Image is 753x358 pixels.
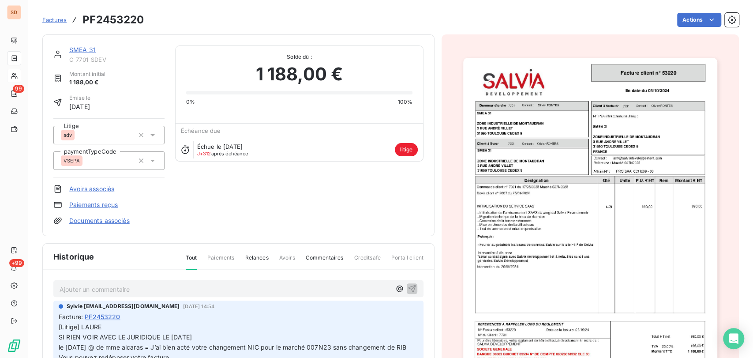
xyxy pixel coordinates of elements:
[42,16,67,23] span: Factures
[69,94,90,102] span: Émise le
[7,5,21,19] div: SD
[69,78,105,87] span: 1 188,00 €
[64,158,80,163] span: VSEPA
[197,151,211,157] span: J+312
[183,304,214,309] span: [DATE] 14:54
[69,216,130,225] a: Documents associés
[82,12,144,28] h3: PF2453220
[7,339,21,353] img: Logo LeanPay
[677,13,721,27] button: Actions
[395,143,418,156] span: litige
[306,254,344,269] span: Commentaires
[186,53,412,61] span: Solde dû :
[279,254,295,269] span: Avoirs
[354,254,381,269] span: Creditsafe
[9,259,24,267] span: +99
[13,85,24,93] span: 99
[69,46,96,53] a: SMEA 31
[69,200,118,209] a: Paiements reçus
[42,15,67,24] a: Factures
[245,254,268,269] span: Relances
[207,254,234,269] span: Paiements
[723,328,744,349] div: Open Intercom Messenger
[67,302,180,310] span: Sylvie [EMAIL_ADDRESS][DOMAIN_NAME]
[69,70,105,78] span: Montant initial
[64,132,72,138] span: adv
[197,143,243,150] span: Échue le [DATE]
[85,312,120,321] span: PF2453220
[181,127,221,134] span: Échéance due
[69,185,114,193] a: Avoirs associés
[186,98,195,106] span: 0%
[53,251,94,263] span: Historique
[397,98,412,106] span: 100%
[186,254,197,270] span: Tout
[197,151,248,156] span: après échéance
[256,61,343,87] span: 1 188,00 €
[69,56,165,63] span: C_7701_SDEV
[59,312,83,321] span: Facture :
[391,254,423,269] span: Portail client
[69,102,90,111] span: [DATE]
